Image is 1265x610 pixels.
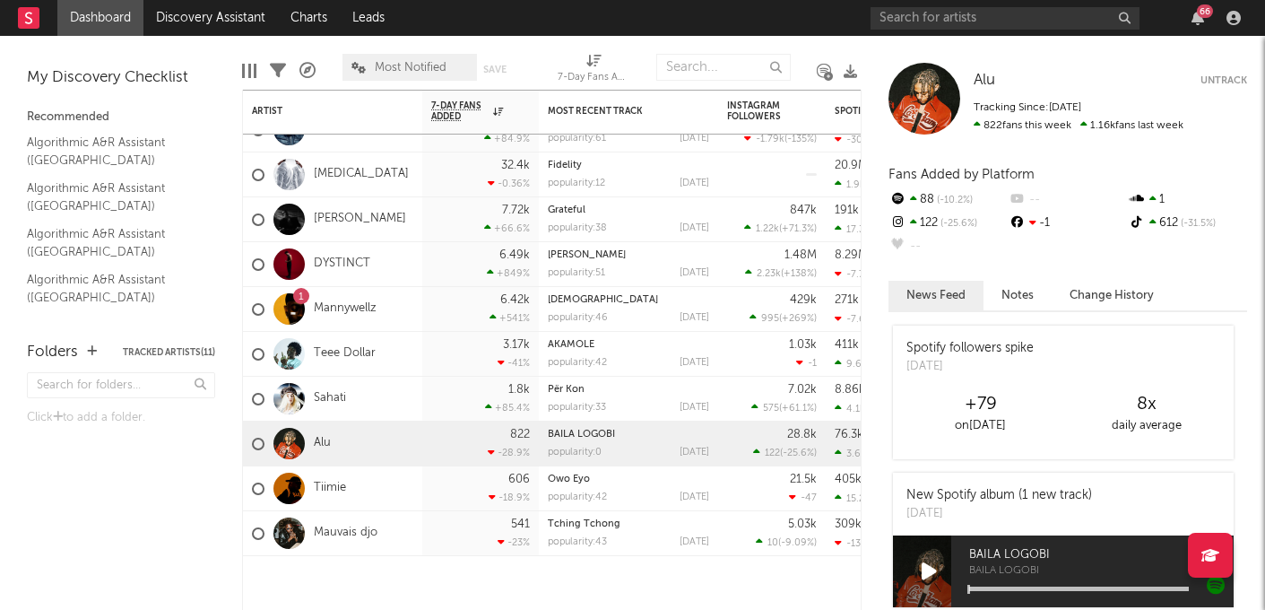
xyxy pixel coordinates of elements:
[27,107,215,128] div: Recommended
[974,102,1081,113] span: Tracking Since: [DATE]
[835,134,873,145] div: -302k
[835,223,870,235] div: 17.3k
[548,161,709,170] div: Fidelity
[314,301,377,317] a: Mannywellz
[790,205,817,216] div: 847k
[1200,72,1247,90] button: Untrack
[499,249,530,261] div: 6.49k
[489,492,530,503] div: -18.9 %
[782,224,814,234] span: +71.3 %
[934,196,973,205] span: -10.2 %
[835,160,868,171] div: 20.9M
[483,65,507,74] button: Save
[983,281,1052,310] button: Notes
[1063,394,1229,415] div: 8 x
[790,294,817,306] div: 429k
[938,219,977,229] span: -25.6 %
[488,178,530,189] div: -0.36 %
[974,72,995,90] a: Alu
[242,45,256,97] div: Edit Columns
[835,313,876,325] div: -7.62k
[484,133,530,144] div: +84.9 %
[27,133,197,170] a: Algorithmic A&R Assistant ([GEOGRAPHIC_DATA])
[508,474,530,485] div: 606
[548,475,709,484] div: Owo Eyo
[749,312,817,324] div: ( )
[548,250,709,260] div: SHAKO MAKO
[789,339,817,351] div: 1.03k
[558,45,629,97] div: 7-Day Fans Added (7-Day Fans Added)
[906,358,1034,376] div: [DATE]
[727,100,790,122] div: Instagram Followers
[314,436,331,451] a: Alu
[680,492,709,502] div: [DATE]
[431,100,489,122] span: 7-Day Fans Added
[27,372,215,398] input: Search for folders...
[801,493,817,503] span: -47
[906,486,1092,505] div: New Spotify album (1 new track)
[680,358,709,368] div: [DATE]
[756,135,784,144] span: -1.79k
[27,407,215,429] div: Click to add a folder.
[487,267,530,279] div: +849 %
[548,519,620,529] a: Tching Tchong
[123,348,215,357] button: Tracked Artists(11)
[761,314,779,324] span: 995
[835,518,862,530] div: 309k
[252,106,386,117] div: Artist
[500,294,530,306] div: 6.42k
[888,168,1035,181] span: Fans Added by Platform
[548,134,606,144] div: popularity: 61
[835,537,875,549] div: -13.4k
[548,295,709,305] div: Holy Father
[314,391,346,406] a: Sahati
[490,312,530,324] div: +541 %
[784,269,814,279] span: +138 %
[835,358,871,370] div: 9.61k
[783,449,814,458] span: -25.6 %
[756,536,817,548] div: ( )
[906,339,1034,358] div: Spotify followers spike
[488,447,530,458] div: -28.9 %
[782,404,814,414] span: +61.1 %
[548,268,605,278] div: popularity: 51
[1128,188,1247,212] div: 1
[27,179,197,215] a: Algorithmic A&R Assistant ([GEOGRAPHIC_DATA])
[548,161,582,170] a: Fidelity
[510,429,530,440] div: 822
[969,566,1234,577] span: BAILA LOGOBI
[314,526,377,541] a: Mauvais djo
[485,402,530,414] div: +85.4 %
[548,492,607,502] div: popularity: 42
[548,313,608,323] div: popularity: 46
[656,54,791,81] input: Search...
[835,268,876,280] div: -7.79k
[27,342,78,363] div: Folders
[888,235,1008,258] div: --
[314,167,409,182] a: [MEDICAL_DATA]
[835,448,871,459] div: 3.63k
[498,357,530,369] div: -41 %
[680,403,709,413] div: [DATE]
[906,505,1092,523] div: [DATE]
[744,133,817,144] div: ( )
[744,222,817,234] div: ( )
[548,106,682,117] div: Most Recent Track
[375,62,446,74] span: Most Notified
[27,67,215,89] div: My Discovery Checklist
[835,294,859,306] div: 271k
[765,449,780,458] span: 122
[835,339,859,351] div: 411k
[835,205,859,216] div: 191k
[763,404,779,414] span: 575
[897,415,1063,437] div: on [DATE]
[835,429,863,440] div: 76.3k
[835,492,870,504] div: 15.2k
[680,313,709,323] div: [DATE]
[680,223,709,233] div: [DATE]
[835,403,865,414] div: 4.1k
[270,45,286,97] div: Filters
[548,250,626,260] a: [PERSON_NAME]
[314,257,370,272] a: DYSTINCT
[548,385,709,395] div: Për Kon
